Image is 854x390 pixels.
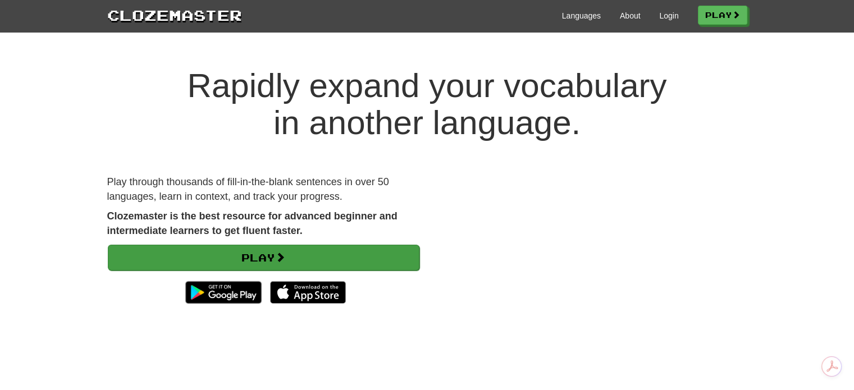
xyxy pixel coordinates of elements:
img: Download_on_the_App_Store_Badge_US-UK_135x40-25178aeef6eb6b83b96f5f2d004eda3bffbb37122de64afbaef7... [270,281,346,304]
a: Login [659,10,678,21]
a: Clozemaster [107,4,242,25]
p: Play through thousands of fill-in-the-blank sentences in over 50 languages, learn in context, and... [107,175,419,204]
strong: Clozemaster is the best resource for advanced beginner and intermediate learners to get fluent fa... [107,210,398,236]
a: About [620,10,641,21]
a: Play [108,245,419,270]
a: Languages [562,10,601,21]
img: Get it on Google Play [180,276,267,309]
a: Play [698,6,747,25]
